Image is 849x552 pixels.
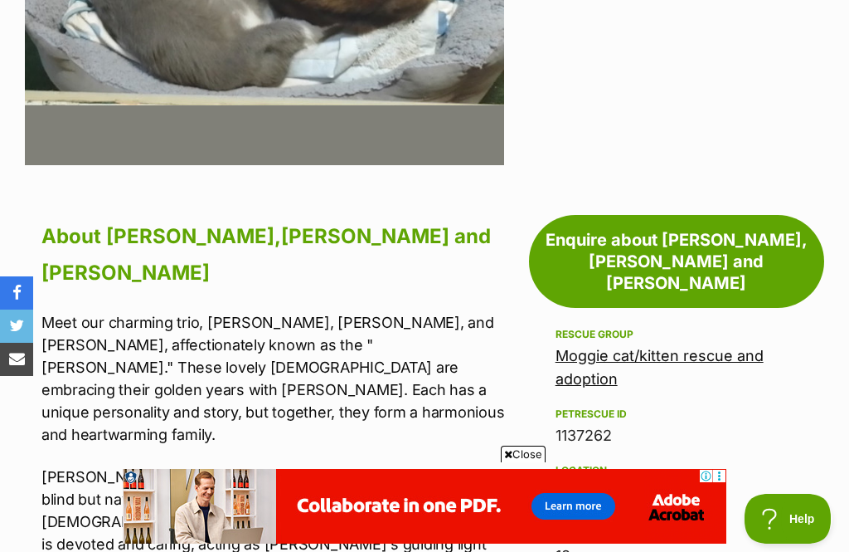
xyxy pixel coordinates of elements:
h2: About [PERSON_NAME],[PERSON_NAME] and [PERSON_NAME] [41,218,504,291]
div: PetRescue ID [555,408,798,421]
div: 1137262 [555,424,798,447]
span: Close [501,446,546,462]
a: Enquire about [PERSON_NAME],[PERSON_NAME] and [PERSON_NAME] [529,215,824,308]
iframe: Help Scout Beacon - Open [745,494,832,544]
iframe: Advertisement [123,469,726,544]
div: Rescue group [555,328,798,341]
p: Meet our charming trio, [PERSON_NAME], [PERSON_NAME], and [PERSON_NAME], affectionately known as ... [41,311,504,446]
a: Moggie cat/kitten rescue and adoption [555,347,764,388]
